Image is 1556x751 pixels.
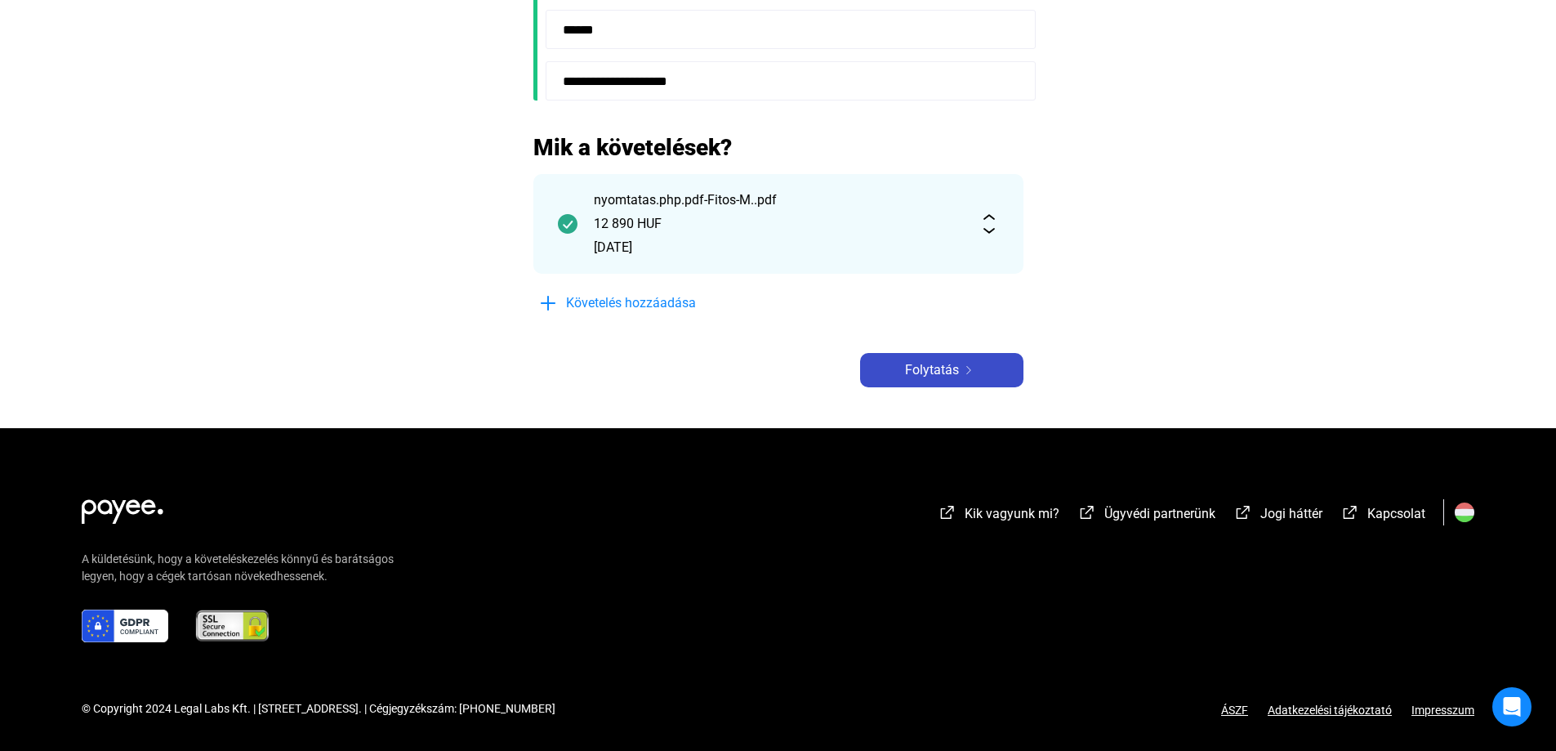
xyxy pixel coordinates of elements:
div: Open Intercom Messenger [1492,687,1531,726]
div: nyomtatas.php.pdf-Fitos-M..pdf [594,190,963,210]
img: external-link-white [938,504,957,521]
img: arrow-right-white [959,366,979,374]
a: external-link-whiteKik vagyunk mi? [938,508,1059,524]
img: white-payee-white-dot.svg [82,490,163,524]
span: Folytatás [905,360,959,380]
img: external-link-white [1340,504,1360,521]
span: Kapcsolat [1367,506,1425,521]
h2: Mik a követelések? [533,133,1023,162]
span: Kik vagyunk mi? [965,506,1059,521]
span: Követelés hozzáadása [566,293,696,313]
img: external-link-white [1077,504,1097,521]
div: [DATE] [594,238,963,257]
a: ÁSZF [1221,704,1248,717]
a: Adatkezelési tájékoztató [1248,704,1411,717]
img: checkmark-darker-green-circle [558,214,577,234]
img: expand [979,214,999,234]
button: plus-blueKövetelés hozzáadása [533,286,778,320]
img: ssl [194,610,270,642]
img: external-link-white [1233,504,1253,521]
a: external-link-whiteKapcsolat [1340,508,1425,524]
a: external-link-whiteJogi háttér [1233,508,1322,524]
a: Impresszum [1411,704,1474,717]
img: plus-blue [538,293,558,313]
button: Folytatásarrow-right-white [860,353,1023,387]
a: external-link-whiteÜgyvédi partnerünk [1077,508,1215,524]
span: Jogi háttér [1260,506,1322,521]
div: 12 890 HUF [594,214,963,234]
div: © Copyright 2024 Legal Labs Kft. | [STREET_ADDRESS]. | Cégjegyzékszám: [PHONE_NUMBER] [82,700,555,717]
img: HU.svg [1455,503,1474,522]
img: gdpr [82,610,168,642]
span: Ügyvédi partnerünk [1104,506,1215,521]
